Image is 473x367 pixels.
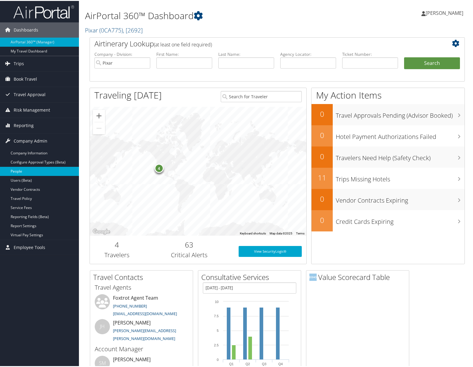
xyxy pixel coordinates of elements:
h3: Vendor Contracts Expiring [336,192,464,204]
button: Search [404,56,460,69]
h2: 11 [311,172,333,182]
h2: Consultative Services [201,271,301,281]
h1: Traveling [DATE] [94,88,162,101]
img: Google [91,227,111,235]
input: Search for Traveler [221,90,302,101]
label: Agency Locator: [280,50,336,56]
a: 0Credit Cards Expiring [311,209,464,231]
span: Reporting [14,117,34,132]
div: 4 [155,163,164,172]
img: airportal-logo.png [13,4,74,18]
a: [PERSON_NAME] [421,3,469,21]
a: [EMAIL_ADDRESS][DOMAIN_NAME] [113,310,177,315]
h2: 0 [311,129,333,140]
a: 0Travel Approvals Pending (Advisor Booked) [311,103,464,124]
a: 0Hotel Payment Authorizations Failed [311,124,464,146]
tspan: 10 [215,299,219,303]
h2: 0 [311,193,333,203]
h3: Credit Cards Expiring [336,214,464,225]
h3: Critical Alerts [148,250,230,258]
label: First Name: [156,50,212,56]
span: Travel Approval [14,86,46,101]
h1: AirPortal 360™ Dashboard [85,8,341,21]
a: Pixar [85,25,143,33]
h2: 0 [311,214,333,224]
h2: Value Scorecard Table [309,271,409,281]
a: [PHONE_NUMBER] [113,302,147,308]
span: Trips [14,55,24,70]
button: Zoom in [93,109,105,121]
span: [PERSON_NAME] [426,9,463,15]
label: Last Name: [218,50,274,56]
span: Company Admin [14,133,47,148]
text: Q3 [262,361,267,365]
button: Zoom out [93,121,105,133]
button: Keyboard shortcuts [240,231,266,235]
text: Q4 [278,361,283,365]
tspan: 2.5 [214,342,219,346]
label: Company - Division: [94,50,150,56]
a: View SecurityLogic® [239,245,302,256]
a: 0Vendor Contracts Expiring [311,188,464,209]
label: Ticket Number: [342,50,398,56]
h3: Travel Approvals Pending (Advisor Booked) [336,107,464,119]
a: Open this area in Google Maps (opens a new window) [91,227,111,235]
h2: 0 [311,150,333,161]
h3: Travelers [94,250,139,258]
img: domo-logo.png [309,273,317,280]
li: Foxtrot Agent Team [92,293,191,318]
span: Employee Tools [14,239,45,254]
h1: My Action Items [311,88,464,101]
a: [PERSON_NAME][EMAIL_ADDRESS][PERSON_NAME][DOMAIN_NAME] [113,327,176,340]
h3: Travelers Need Help (Safety Check) [336,150,464,161]
h3: Hotel Payment Authorizations Failed [336,129,464,140]
span: ( 0CA775 ) [99,25,123,33]
h2: 63 [148,239,230,249]
span: Dashboards [14,22,38,37]
a: 11Trips Missing Hotels [311,167,464,188]
text: Q1 [229,361,234,365]
h3: Travel Agents [95,282,188,291]
h3: Account Manager [95,344,188,352]
tspan: 0 [217,357,219,361]
a: 0Travelers Need Help (Safety Check) [311,146,464,167]
h2: 0 [311,108,333,118]
h2: 4 [94,239,139,249]
li: [PERSON_NAME] [92,318,191,343]
tspan: 5 [217,328,219,332]
h2: Travel Contacts [93,271,193,281]
h3: Trips Missing Hotels [336,171,464,183]
div: JH [95,318,110,333]
span: (at least one field required) [154,40,212,47]
a: Terms (opens in new tab) [296,231,305,234]
tspan: 7.5 [214,313,219,317]
h2: Airtinerary Lookup [94,38,429,48]
text: Q2 [246,361,250,365]
span: Risk Management [14,102,50,117]
span: , [ 2692 ] [123,25,143,33]
span: Map data ©2025 [270,231,292,234]
span: Book Travel [14,71,37,86]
